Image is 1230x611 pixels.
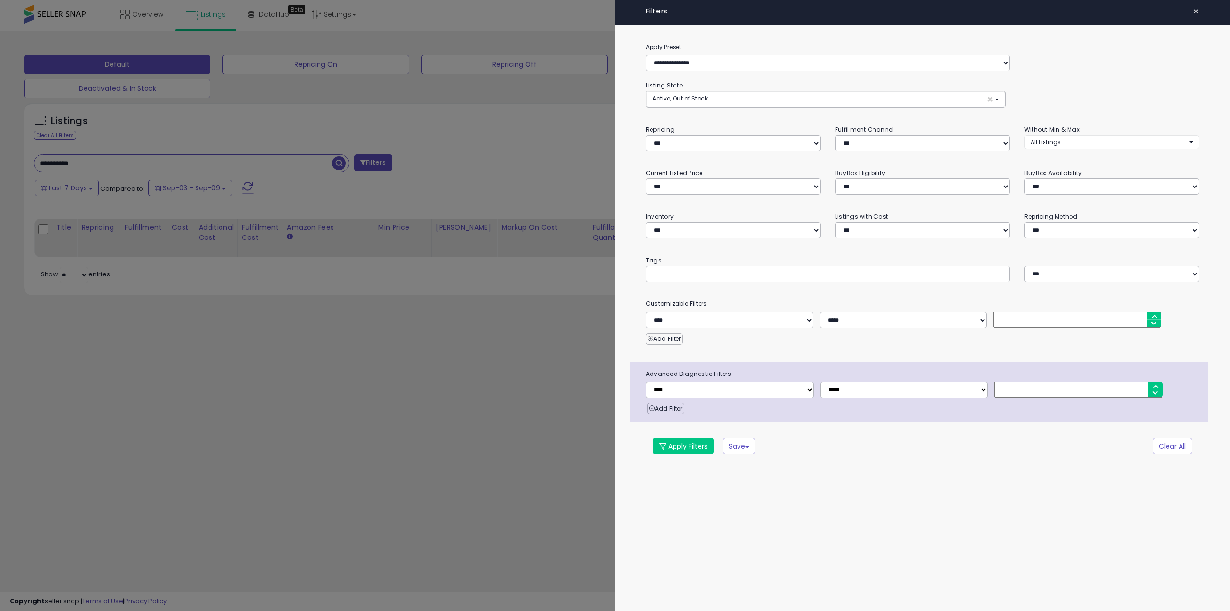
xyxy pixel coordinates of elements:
button: Add Filter [646,333,683,345]
button: Add Filter [647,403,684,414]
h4: Filters [646,7,1199,15]
small: Listings with Cost [835,212,888,221]
small: BuyBox Eligibility [835,169,885,177]
small: Customizable Filters [639,299,1206,309]
small: Tags [639,255,1206,266]
small: BuyBox Availability [1024,169,1082,177]
button: All Listings [1024,135,1199,149]
span: Advanced Diagnostic Filters [639,369,1208,379]
small: Inventory [646,212,674,221]
small: Listing State [646,81,683,89]
small: Fulfillment Channel [835,125,894,134]
span: × [1193,5,1199,18]
span: All Listings [1031,138,1061,146]
label: Apply Preset: [639,42,1206,52]
small: Repricing [646,125,675,134]
button: × [1189,5,1203,18]
span: × [987,94,993,104]
span: Active, Out of Stock [652,94,708,102]
button: Active, Out of Stock × [646,91,1005,107]
small: Without Min & Max [1024,125,1080,134]
small: Repricing Method [1024,212,1078,221]
small: Current Listed Price [646,169,702,177]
